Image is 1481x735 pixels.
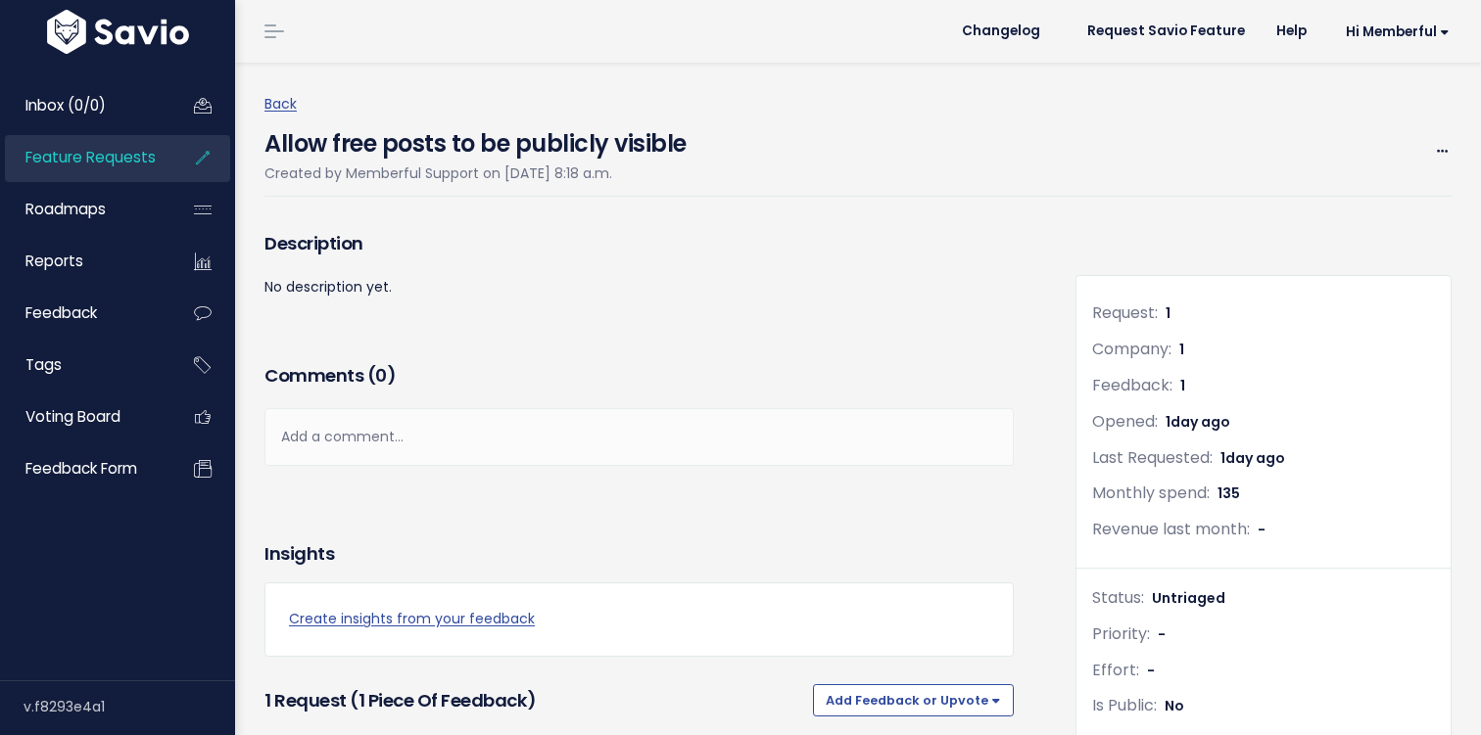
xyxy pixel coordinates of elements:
[264,230,1014,257] h3: Description
[264,540,334,568] h3: Insights
[25,147,156,167] span: Feature Requests
[42,10,194,54] img: logo-white.9d6f32f41409.svg
[1166,412,1230,432] span: 1
[1092,374,1172,396] span: Feedback:
[25,458,137,479] span: Feedback form
[264,362,1014,390] h3: Comments ( )
[1158,624,1166,644] span: -
[1092,338,1171,360] span: Company:
[5,394,163,439] a: Voting Board
[1072,17,1261,46] a: Request Savio Feature
[25,95,106,115] span: Inbox (0/0)
[1261,17,1322,46] a: Help
[1220,448,1285,468] span: 1
[1165,696,1184,715] span: No
[25,354,62,375] span: Tags
[25,199,106,219] span: Roadmaps
[1092,622,1150,645] span: Priority:
[1218,483,1240,503] span: 135
[24,681,235,732] div: v.f8293e4a1
[264,163,612,183] span: Created by Memberful Support on [DATE] 8:18 a.m.
[25,302,97,323] span: Feedback
[1092,482,1210,504] span: Monthly spend:
[1092,586,1144,609] span: Status:
[25,251,83,271] span: Reports
[1092,410,1158,433] span: Opened:
[813,684,1014,715] button: Add Feedback or Upvote
[5,239,163,284] a: Reports
[1092,694,1157,716] span: Is Public:
[375,363,387,388] span: 0
[5,343,163,388] a: Tags
[1092,446,1213,469] span: Last Requested:
[1147,661,1155,680] span: -
[1179,340,1184,359] span: 1
[5,187,163,232] a: Roadmaps
[5,135,163,180] a: Feature Requests
[289,607,989,631] a: Create insights from your feedback
[264,408,1014,466] div: Add a comment...
[1180,376,1185,395] span: 1
[1170,412,1230,432] span: day ago
[1092,301,1158,324] span: Request:
[962,24,1040,38] span: Changelog
[1166,303,1170,323] span: 1
[1152,588,1225,608] span: Untriaged
[1346,24,1450,39] span: Hi Memberful
[264,94,297,114] a: Back
[5,83,163,128] a: Inbox (0/0)
[1092,659,1139,681] span: Effort:
[5,291,163,336] a: Feedback
[264,687,805,714] h3: 1 Request (1 piece of Feedback)
[264,275,1014,299] p: No description yet.
[1092,518,1250,540] span: Revenue last month:
[1225,448,1285,468] span: day ago
[25,406,120,427] span: Voting Board
[264,116,687,161] h4: Allow free posts to be publicly visible
[1322,17,1465,47] a: Hi Memberful
[5,446,163,491] a: Feedback form
[1258,520,1266,539] span: -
